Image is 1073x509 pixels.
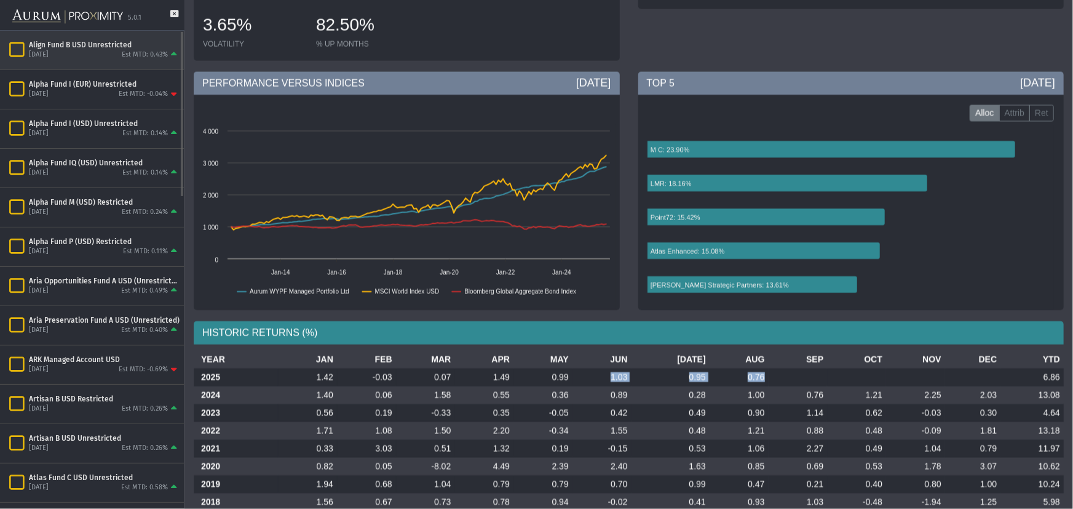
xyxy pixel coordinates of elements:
td: 0.30 [945,404,1001,422]
div: Alpha Fund P (USD) Restricted [29,237,180,247]
div: [DATE] [29,168,49,178]
th: 2021 [194,440,278,457]
th: 2019 [194,475,278,493]
img: Aurum-Proximity%20white.svg [12,3,123,30]
td: 1.50 [396,422,455,440]
text: [PERSON_NAME] Strategic Partners: 13.61% [651,282,789,289]
div: 5.0.1 [128,14,141,23]
div: Est MTD: 0.24% [122,208,168,217]
td: 1.55 [572,422,632,440]
td: 11.97 [1000,440,1064,457]
td: 0.07 [396,368,455,386]
td: 0.05 [337,457,396,475]
td: 0.89 [572,386,632,404]
td: 0.70 [572,475,632,493]
td: 1.40 [278,386,337,404]
text: M C: 23.90% [651,146,690,154]
th: NOV [886,350,945,368]
div: Alpha Fund I (EUR) Unrestricted [29,79,180,89]
div: VOLATILITY [203,39,304,49]
div: Align Fund B USD Unrestricted [29,40,180,50]
td: 0.80 [886,475,945,493]
th: AUG [710,350,769,368]
div: % UP MONTHS [316,39,417,49]
td: 2.20 [454,422,513,440]
td: 0.99 [632,475,710,493]
td: -0.05 [513,404,572,422]
td: 4.64 [1000,404,1064,422]
td: 10.62 [1000,457,1064,475]
div: PERFORMANCE VERSUS INDICES [194,71,620,95]
div: Est MTD: 0.14% [122,168,168,178]
td: 0.88 [769,422,828,440]
td: -0.34 [513,422,572,440]
div: Est MTD: 0.43% [122,50,168,60]
td: -0.33 [396,404,455,422]
div: ARK Managed Account USD [29,355,180,365]
div: [DATE] [29,208,49,217]
td: 1.21 [827,386,886,404]
td: 0.85 [710,457,769,475]
td: 1.78 [886,457,945,475]
td: 1.32 [454,440,513,457]
text: Jan-24 [552,269,571,275]
td: 0.49 [632,404,710,422]
td: -0.09 [886,422,945,440]
div: Est MTD: 0.26% [122,404,168,414]
td: 1.03 [572,368,632,386]
td: 0.76 [769,386,828,404]
td: 1.00 [710,386,769,404]
td: 13.18 [1000,422,1064,440]
th: YTD [1000,350,1064,368]
td: 0.33 [278,440,337,457]
div: [DATE] [29,50,49,60]
td: 0.99 [513,368,572,386]
td: -0.15 [572,440,632,457]
td: 2.39 [513,457,572,475]
th: OCT [827,350,886,368]
th: [DATE] [632,350,710,368]
td: 1.94 [278,475,337,493]
td: -0.03 [337,368,396,386]
td: 0.62 [827,404,886,422]
td: 0.19 [513,440,572,457]
div: Est MTD: -0.04% [119,90,168,99]
text: Jan-18 [384,269,403,275]
div: Alpha Fund M (USD) Restricted [29,197,180,207]
th: JUN [572,350,632,368]
th: FEB [337,350,396,368]
td: 0.42 [572,404,632,422]
td: 0.35 [454,404,513,422]
td: 6.86 [1000,368,1064,386]
div: [DATE] [29,404,49,414]
th: 2025 [194,368,278,386]
div: Est MTD: 0.40% [121,326,168,335]
td: 0.19 [337,404,396,422]
td: 1.63 [632,457,710,475]
div: TOP 5 [638,71,1064,95]
td: 0.90 [710,404,769,422]
td: 0.49 [827,440,886,457]
th: 2020 [194,457,278,475]
text: Bloomberg Global Aggregate Bond Index [464,288,576,294]
td: 10.24 [1000,475,1064,493]
td: 1.21 [710,422,769,440]
td: 0.06 [337,386,396,404]
div: Est MTD: 0.14% [122,129,168,138]
text: 3 000 [203,160,218,167]
div: Est MTD: 0.58% [121,483,168,492]
td: -8.02 [396,457,455,475]
th: YEAR [194,350,278,368]
td: 3.07 [945,457,1001,475]
div: Alpha Fund I (USD) Unrestricted [29,119,180,128]
td: 1.00 [945,475,1001,493]
td: 0.51 [396,440,455,457]
text: MSCI World Index USD [375,288,440,294]
text: 1 000 [203,224,218,231]
td: 2.25 [886,386,945,404]
th: APR [454,350,513,368]
text: 2 000 [203,192,218,199]
div: HISTORIC RETURNS (%) [194,321,1064,344]
td: 0.36 [513,386,572,404]
div: Est MTD: 0.49% [121,286,168,296]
